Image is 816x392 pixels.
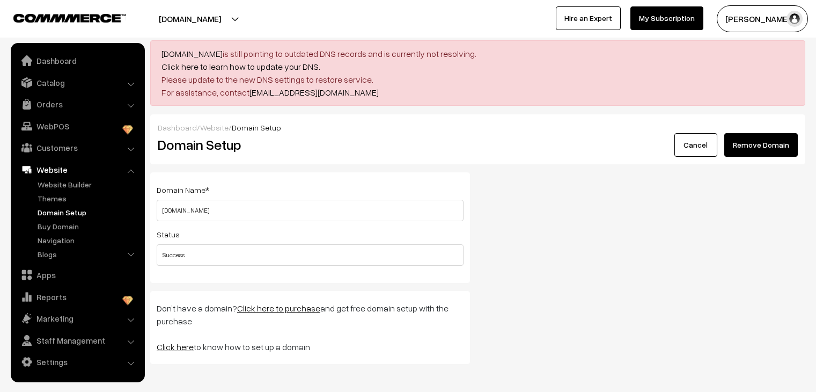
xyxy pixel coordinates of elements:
a: Settings [13,352,141,372]
a: Catalog [13,73,141,92]
div: / / [158,122,798,133]
a: Cancel [674,133,717,157]
a: Website [13,160,141,179]
a: Blogs [35,249,141,260]
a: Website Builder [35,179,141,190]
a: [EMAIL_ADDRESS][DOMAIN_NAME] [249,87,379,98]
a: Staff Management [13,331,141,350]
a: My Subscription [630,6,703,30]
a: Click here to purchase [237,303,320,314]
input: eg. example.com [157,200,464,221]
button: [DOMAIN_NAME] [121,5,259,32]
label: Domain Name [157,184,209,195]
button: [PERSON_NAME] [717,5,808,32]
a: Click here to learn how to update your DNS. [161,61,320,72]
a: COMMMERCE [13,11,107,24]
a: Dashboard [13,51,141,70]
a: Click here [157,342,194,352]
a: Navigation [35,235,141,246]
img: COMMMERCE [13,14,126,22]
a: [DOMAIN_NAME] [161,48,223,59]
a: Orders [13,95,141,114]
label: Status [157,229,180,240]
div: is still pointing to outdated DNS records and is currently not resolving. Please update to the ne... [150,40,805,106]
h2: Domain Setup [158,136,579,153]
a: Marketing [13,309,141,328]
a: Buy Domain [35,221,141,232]
a: Apps [13,265,141,285]
a: Themes [35,193,141,204]
a: Customers [13,138,141,157]
button: Remove Domain [724,133,798,157]
a: Domain Setup [35,207,141,218]
p: to know how to set up a domain [157,340,464,353]
a: Website [200,123,229,132]
p: Don’t have a domain? and get free domain setup with the purchase [157,302,464,328]
a: Reports [13,287,141,307]
a: Dashboard [158,123,197,132]
a: WebPOS [13,117,141,136]
img: user [786,11,803,27]
a: Hire an Expert [556,6,621,30]
span: Domain Setup [232,123,281,132]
